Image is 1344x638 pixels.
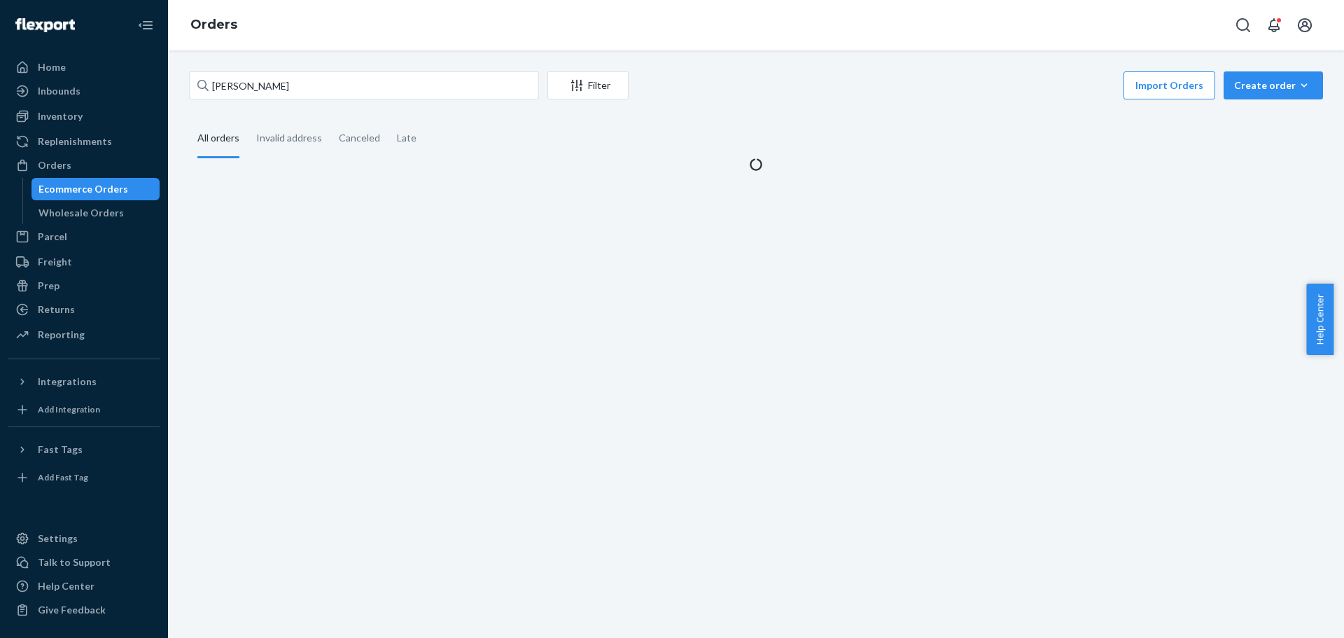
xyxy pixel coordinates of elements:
[38,443,83,457] div: Fast Tags
[38,603,106,617] div: Give Feedback
[38,158,71,172] div: Orders
[8,398,160,421] a: Add Integration
[256,120,322,156] div: Invalid address
[38,109,83,123] div: Inventory
[1260,11,1288,39] button: Open notifications
[189,71,539,99] input: Search orders
[38,555,111,569] div: Talk to Support
[1306,284,1333,355] button: Help Center
[8,275,160,297] a: Prep
[38,471,88,483] div: Add Fast Tag
[8,370,160,393] button: Integrations
[1291,11,1319,39] button: Open account menu
[8,80,160,102] a: Inbounds
[1229,11,1257,39] button: Open Search Box
[8,324,160,346] a: Reporting
[8,466,160,489] a: Add Fast Tag
[38,230,67,244] div: Parcel
[38,255,72,269] div: Freight
[38,60,66,74] div: Home
[38,134,112,148] div: Replenishments
[15,18,75,32] img: Flexport logo
[38,206,124,220] div: Wholesale Orders
[38,579,94,593] div: Help Center
[31,202,160,224] a: Wholesale Orders
[547,71,629,99] button: Filter
[38,375,97,389] div: Integrations
[38,532,78,546] div: Settings
[8,105,160,127] a: Inventory
[38,303,75,317] div: Returns
[197,120,239,158] div: All orders
[132,11,160,39] button: Close Navigation
[8,599,160,621] button: Give Feedback
[1234,78,1312,92] div: Create order
[8,438,160,461] button: Fast Tags
[31,178,160,200] a: Ecommerce Orders
[8,575,160,597] a: Help Center
[38,84,80,98] div: Inbounds
[1123,71,1215,99] button: Import Orders
[397,120,416,156] div: Late
[190,17,237,32] a: Orders
[38,182,128,196] div: Ecommerce Orders
[8,251,160,273] a: Freight
[339,120,380,156] div: Canceled
[38,328,85,342] div: Reporting
[38,279,59,293] div: Prep
[8,527,160,550] a: Settings
[8,154,160,176] a: Orders
[1224,71,1323,99] button: Create order
[179,5,248,46] ol: breadcrumbs
[548,78,628,92] div: Filter
[8,551,160,574] a: Talk to Support
[8,56,160,78] a: Home
[38,403,100,415] div: Add Integration
[8,130,160,153] a: Replenishments
[8,226,160,248] a: Parcel
[8,298,160,321] a: Returns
